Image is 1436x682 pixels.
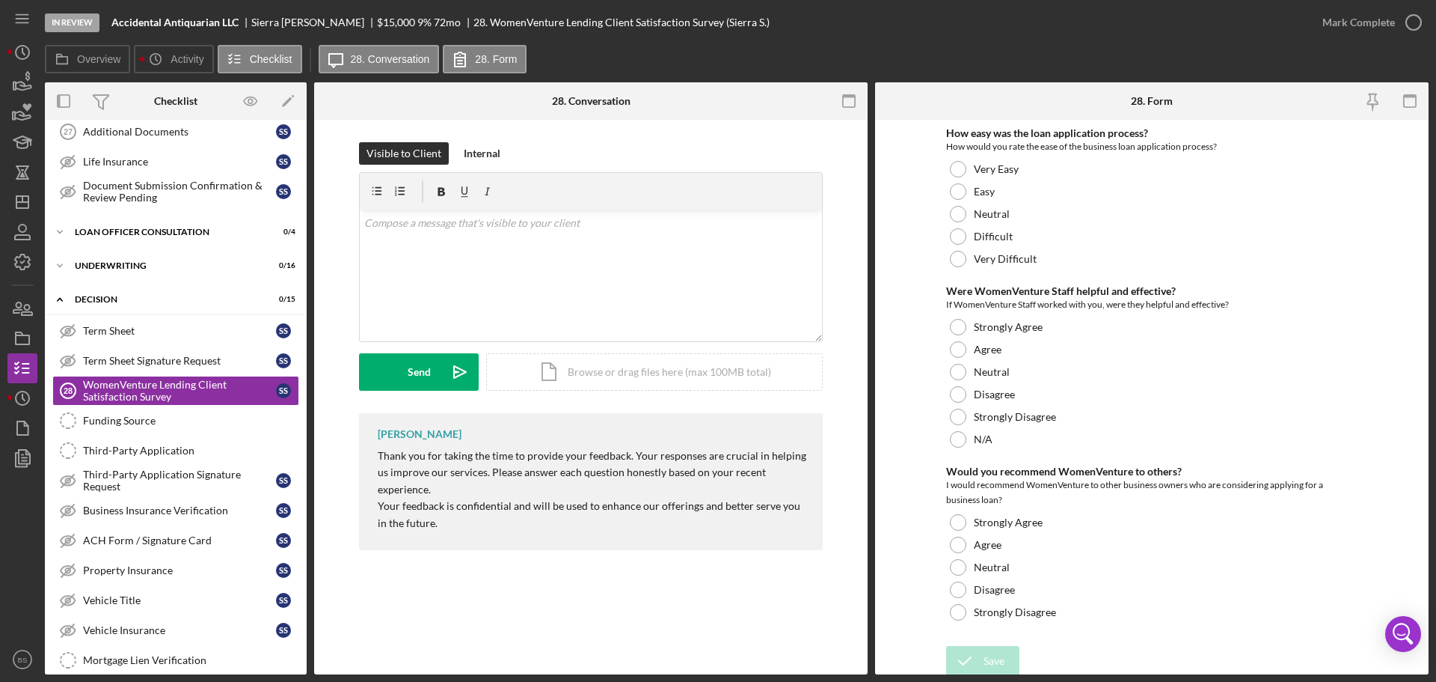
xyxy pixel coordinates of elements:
[52,585,299,615] a: Vehicle TitleSS
[154,95,197,107] div: Checklist
[276,623,291,638] div: S S
[378,428,461,440] div: [PERSON_NAME]
[974,584,1015,596] label: Disagree
[52,376,299,406] a: 28WomenVenture Lending Client Satisfaction SurveySS
[276,154,291,169] div: S S
[974,517,1043,529] label: Strongly Agree
[52,526,299,555] a: ACH Form / Signature CardSS
[276,473,291,488] div: S S
[45,45,130,73] button: Overview
[218,45,302,73] button: Checklist
[18,656,28,664] text: BS
[359,353,479,391] button: Send
[269,295,295,304] div: 0 / 15
[52,147,299,177] a: Life InsuranceSS
[351,53,430,65] label: 28. Conversation
[250,53,292,65] label: Checklist
[464,142,500,165] div: Internal
[456,142,508,165] button: Internal
[946,139,1357,154] div: How would you rate the ease of the business loan application process?
[1307,7,1429,37] button: Mark Complete
[974,539,1001,551] label: Agree
[974,321,1043,333] label: Strongly Agree
[171,53,203,65] label: Activity
[1385,616,1421,652] div: Open Intercom Messenger
[319,45,440,73] button: 28. Conversation
[83,180,276,204] div: Document Submission Confirmation & Review Pending
[64,127,73,136] tspan: 27
[276,323,291,338] div: S S
[974,186,995,198] label: Easy
[417,16,432,28] div: 9 %
[974,561,1010,573] label: Neutral
[83,594,276,606] div: Vehicle Title
[974,231,1013,243] label: Difficult
[134,45,213,73] button: Activity
[52,177,299,207] a: Document Submission Confirmation & Review PendingSS
[1322,7,1395,37] div: Mark Complete
[974,606,1056,618] label: Strongly Disagree
[359,142,449,165] button: Visible to Client
[552,95,630,107] div: 28. Conversation
[276,563,291,578] div: S S
[946,127,1357,139] div: How easy was the loan application process?
[946,297,1357,312] div: If WomenVenture Staff worked with you, were they helpful and effective?
[269,261,295,270] div: 0 / 16
[64,386,73,395] tspan: 28
[52,436,299,466] a: Third-Party Application
[276,533,291,548] div: S S
[974,366,1010,378] label: Neutral
[83,325,276,337] div: Term Sheet
[83,505,276,517] div: Business Insurance Verification
[52,615,299,645] a: Vehicle InsuranceSS
[377,16,415,28] span: $15,000
[77,53,120,65] label: Overview
[276,593,291,608] div: S S
[974,253,1037,265] label: Very Difficult
[52,496,299,526] a: Business Insurance VerificationSS
[52,117,299,147] a: 27Additional DocumentsSS
[75,261,258,270] div: Underwriting
[946,285,1357,297] div: Were WomenVenture Staff helpful and effective?
[974,344,1001,356] label: Agree
[946,478,1357,508] div: I would recommend WomenVenture to other business owners who are considering applying for a busine...
[974,433,992,445] label: N/A
[408,353,431,391] div: Send
[1131,95,1173,107] div: 28. Form
[276,184,291,199] div: S S
[83,535,276,546] div: ACH Form / Signature Card
[52,406,299,436] a: Funding Source
[276,503,291,518] div: S S
[52,316,299,346] a: Term SheetSS
[974,389,1015,401] label: Disagree
[83,469,276,493] div: Third-Party Application Signature Request
[366,142,441,165] div: Visible to Client
[83,126,276,138] div: Additional Documents
[378,498,808,532] p: Your feedback is confidential and will be used to enhance our offerings and better serve you in t...
[83,624,276,636] div: Vehicle Insurance
[946,466,1357,478] div: Would you recommend WomenVenture to others?
[475,53,517,65] label: 28. Form
[45,13,99,32] div: In Review
[83,355,276,367] div: Term Sheet Signature Request
[276,353,291,368] div: S S
[974,208,1010,220] label: Neutral
[83,654,298,666] div: Mortgage Lien Verification
[52,346,299,376] a: Term Sheet Signature RequestSS
[111,16,239,28] b: Accidental Antiquarian LLC
[974,163,1019,175] label: Very Easy
[443,45,527,73] button: 28. Form
[83,564,276,576] div: Property Insurance
[276,383,291,398] div: S S
[52,645,299,675] a: Mortgage Lien Verification
[52,466,299,496] a: Third-Party Application Signature RequestSS
[7,645,37,675] button: BS
[251,16,377,28] div: Sierra [PERSON_NAME]
[75,295,258,304] div: Decision
[83,445,298,457] div: Third-Party Application
[984,646,1004,676] div: Save
[378,448,808,498] p: Thank you for taking the time to provide your feedback. Your responses are crucial in helping us ...
[83,156,276,168] div: Life Insurance
[83,379,276,403] div: WomenVenture Lending Client Satisfaction Survey
[946,646,1019,676] button: Save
